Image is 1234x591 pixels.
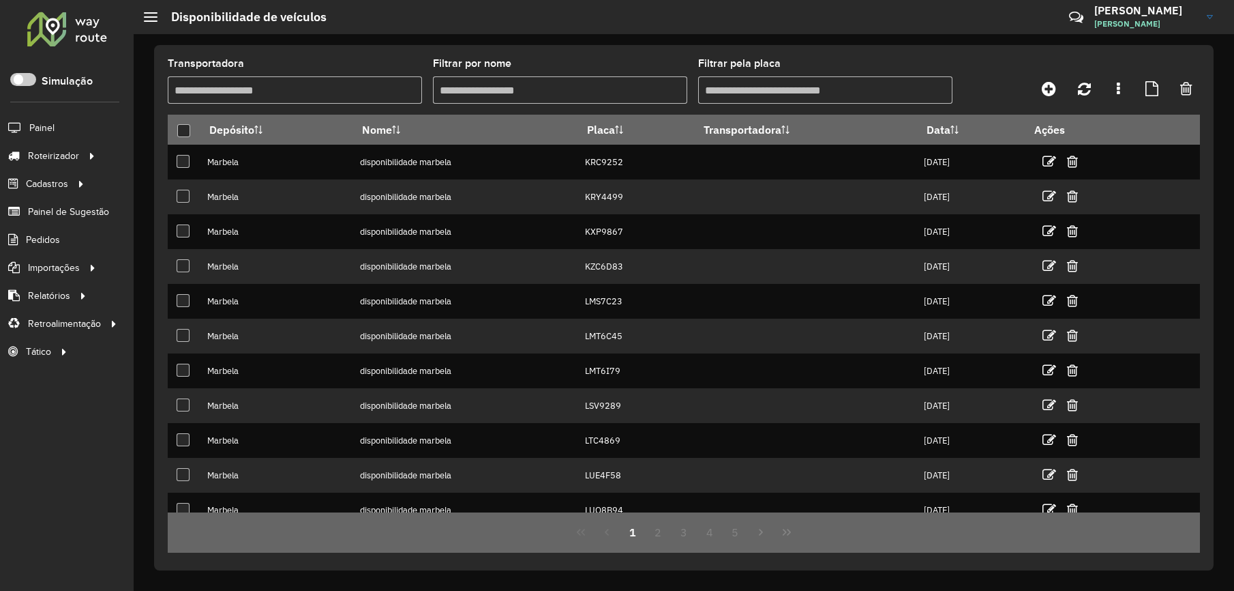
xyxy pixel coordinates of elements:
th: Nome [353,115,578,145]
a: Excluir [1067,326,1078,345]
th: Placa [577,115,694,145]
button: Next Page [748,519,774,545]
td: [DATE] [917,458,1025,493]
span: Painel [29,121,55,135]
td: disponibilidade marbela [353,493,578,528]
th: Data [917,115,1025,145]
h3: [PERSON_NAME] [1094,4,1197,17]
td: Marbela [200,249,352,284]
td: disponibilidade marbela [353,354,578,388]
button: 2 [645,519,671,545]
td: [DATE] [917,423,1025,458]
td: [DATE] [917,145,1025,179]
a: Editar [1042,431,1056,449]
th: Ações [1025,115,1107,144]
td: LTC4869 [577,423,694,458]
td: LMT6C45 [577,319,694,354]
a: Excluir [1067,431,1078,449]
td: Marbela [200,354,352,388]
td: disponibilidade marbela [353,249,578,284]
td: disponibilidade marbela [353,145,578,179]
a: Editar [1042,500,1056,519]
a: Editar [1042,361,1056,379]
td: Marbela [200,179,352,214]
span: Tático [26,345,51,359]
a: Editar [1042,326,1056,345]
button: 5 [723,519,749,545]
label: Transportadora [168,55,244,72]
a: Contato Rápido [1062,3,1091,32]
td: [DATE] [917,354,1025,388]
a: Editar [1042,465,1056,484]
a: Excluir [1067,465,1078,484]
td: [DATE] [917,388,1025,423]
td: Marbela [200,284,352,319]
span: Pedidos [26,233,60,247]
td: [DATE] [917,493,1025,528]
td: KRY4499 [577,179,694,214]
label: Simulação [42,73,93,89]
td: Marbela [200,493,352,528]
span: Retroalimentação [28,317,101,331]
a: Excluir [1067,291,1078,310]
a: Editar [1042,187,1056,205]
th: Transportadora [694,115,916,145]
span: Painel de Sugestão [28,205,109,219]
a: Editar [1042,257,1056,275]
a: Excluir [1067,396,1078,414]
a: Excluir [1067,500,1078,519]
a: Editar [1042,396,1056,414]
a: Excluir [1067,152,1078,171]
td: [DATE] [917,179,1025,214]
td: disponibilidade marbela [353,179,578,214]
span: Importações [28,261,80,275]
button: Last Page [774,519,800,545]
button: 3 [671,519,697,545]
td: LUE4F58 [577,458,694,493]
span: [PERSON_NAME] [1094,18,1197,30]
td: [DATE] [917,284,1025,319]
td: Marbela [200,145,352,179]
label: Filtrar pela placa [698,55,781,72]
a: Excluir [1067,187,1078,205]
td: KZC6D83 [577,249,694,284]
td: [DATE] [917,214,1025,249]
td: KRC9252 [577,145,694,179]
a: Editar [1042,291,1056,310]
td: disponibilidade marbela [353,423,578,458]
span: Roteirizador [28,149,79,163]
td: disponibilidade marbela [353,388,578,423]
th: Depósito [200,115,352,145]
label: Filtrar por nome [433,55,511,72]
td: [DATE] [917,319,1025,354]
td: LSV9289 [577,388,694,423]
td: disponibilidade marbela [353,214,578,249]
td: Marbela [200,458,352,493]
a: Excluir [1067,257,1078,275]
span: Relatórios [28,289,70,303]
button: 4 [697,519,723,545]
td: disponibilidade marbela [353,284,578,319]
td: LMS7C23 [577,284,694,319]
td: Marbela [200,319,352,354]
h2: Disponibilidade de veículos [157,10,327,25]
td: LUO8B94 [577,493,694,528]
td: disponibilidade marbela [353,319,578,354]
td: Marbela [200,214,352,249]
a: Editar [1042,222,1056,240]
td: LMT6I79 [577,354,694,388]
td: KXP9867 [577,214,694,249]
td: Marbela [200,423,352,458]
a: Excluir [1067,361,1078,379]
td: disponibilidade marbela [353,458,578,493]
td: Marbela [200,388,352,423]
a: Editar [1042,152,1056,171]
button: 1 [620,519,646,545]
span: Cadastros [26,177,68,191]
td: [DATE] [917,249,1025,284]
a: Excluir [1067,222,1078,240]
